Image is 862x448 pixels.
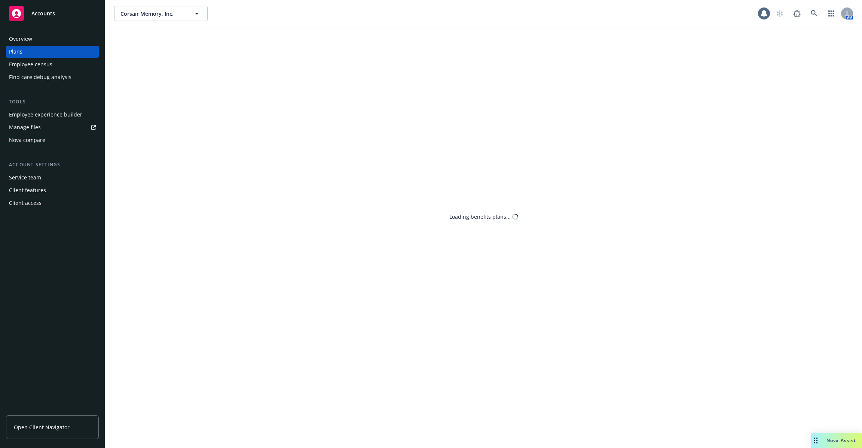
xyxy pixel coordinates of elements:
div: Nova compare [9,134,45,146]
span: Open Client Navigator [14,423,70,431]
div: Find care debug analysis [9,71,71,83]
span: Corsair Memory, Inc. [120,10,185,18]
a: Plans [6,46,99,58]
a: Service team [6,172,99,184]
a: Client features [6,184,99,196]
a: Client access [6,197,99,209]
div: Manage files [9,121,41,133]
div: Drag to move [811,433,820,448]
div: Plans [9,46,22,58]
button: Nova Assist [811,433,862,448]
a: Accounts [6,3,99,24]
a: Nova compare [6,134,99,146]
a: Employee census [6,58,99,70]
div: Employee experience builder [9,109,82,121]
div: Service team [9,172,41,184]
a: Search [807,6,822,21]
a: Start snowing [772,6,787,21]
button: Corsair Memory, Inc. [114,6,208,21]
div: Overview [9,33,32,45]
div: Account settings [6,161,99,169]
div: Tools [6,98,99,106]
a: Employee experience builder [6,109,99,121]
div: Employee census [9,58,52,70]
a: Find care debug analysis [6,71,99,83]
div: Client features [9,184,46,196]
a: Switch app [824,6,839,21]
div: Client access [9,197,42,209]
div: Loading benefits plans... [449,213,511,221]
a: Manage files [6,121,99,133]
span: Nova Assist [826,437,856,444]
a: Overview [6,33,99,45]
span: Accounts [31,10,55,16]
a: Report a Bug [789,6,804,21]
